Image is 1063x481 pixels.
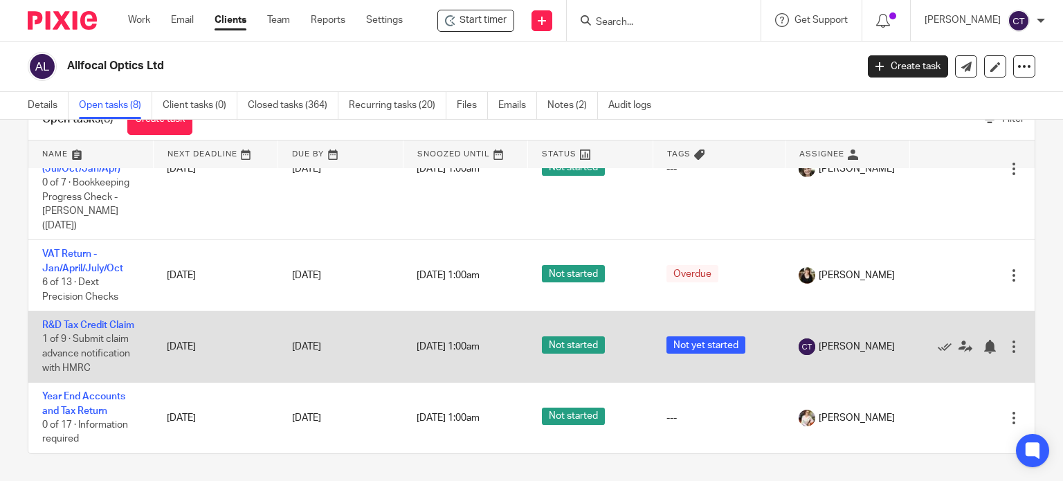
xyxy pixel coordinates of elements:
[799,161,815,177] img: barbara-raine-.jpg
[28,52,57,81] img: svg%3E
[542,265,605,282] span: Not started
[542,336,605,354] span: Not started
[42,392,125,415] a: Year End Accounts and Tax Return
[417,413,480,423] span: [DATE] 1:00am
[1002,114,1024,124] span: Filter
[799,267,815,284] img: Helen%20Campbell.jpeg
[417,150,490,158] span: Snoozed Until
[460,13,507,28] span: Start timer
[267,13,290,27] a: Team
[366,13,403,27] a: Settings
[153,240,278,311] td: [DATE]
[79,92,152,119] a: Open tasks (8)
[1008,10,1030,32] img: svg%3E
[819,340,895,354] span: [PERSON_NAME]
[215,13,246,27] a: Clients
[542,150,576,158] span: Status
[153,98,278,240] td: [DATE]
[248,92,338,119] a: Closed tasks (364)
[128,13,150,27] a: Work
[292,413,321,423] span: [DATE]
[666,411,771,425] div: ---
[292,342,321,352] span: [DATE]
[349,92,446,119] a: Recurring tasks (20)
[127,104,192,135] a: Create task
[666,265,718,282] span: Overdue
[292,271,321,280] span: [DATE]
[67,59,691,73] h2: Allfocal Optics Ltd
[925,13,1001,27] p: [PERSON_NAME]
[292,164,321,174] span: [DATE]
[28,92,69,119] a: Details
[153,383,278,453] td: [DATE]
[868,55,948,78] a: Create task
[100,114,113,125] span: (8)
[794,15,848,25] span: Get Support
[819,269,895,282] span: [PERSON_NAME]
[28,11,97,30] img: Pixie
[457,92,488,119] a: Files
[42,112,113,127] h1: Open tasks
[42,178,129,230] span: 0 of 7 · Bookkeeping Progress Check - [PERSON_NAME] ([DATE])
[819,162,895,176] span: [PERSON_NAME]
[153,311,278,383] td: [DATE]
[417,271,480,280] span: [DATE] 1:00am
[42,420,128,444] span: 0 of 17 · Information required
[594,17,719,29] input: Search
[311,13,345,27] a: Reports
[42,278,118,302] span: 6 of 13 · Dext Precision Checks
[417,342,480,352] span: [DATE] 1:00am
[666,162,771,176] div: ---
[799,410,815,426] img: Kayleigh%20Henson.jpeg
[819,411,895,425] span: [PERSON_NAME]
[42,108,126,174] a: Quarterly Management Accounts - Allfocal Optics Ltd (Jul/Oct/Jan/Apr)
[417,164,480,174] span: [DATE] 1:00am
[608,92,662,119] a: Audit logs
[171,13,194,27] a: Email
[42,335,130,373] span: 1 of 9 · Submit claim advance notification with HMRC
[42,320,134,330] a: R&D Tax Credit Claim
[666,336,745,354] span: Not yet started
[498,92,537,119] a: Emails
[542,408,605,425] span: Not started
[938,340,958,354] a: Mark as done
[437,10,514,32] div: Allfocal Optics Ltd
[42,249,123,273] a: VAT Return - Jan/April/July/Oct
[163,92,237,119] a: Client tasks (0)
[799,338,815,355] img: svg%3E
[547,92,598,119] a: Notes (2)
[667,150,691,158] span: Tags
